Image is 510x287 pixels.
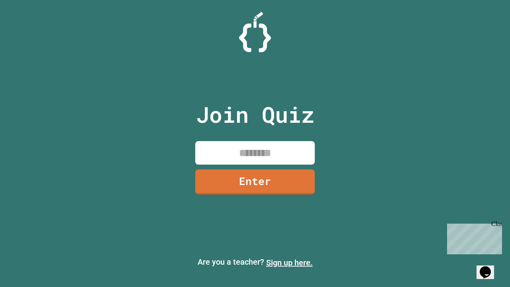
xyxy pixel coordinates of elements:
iframe: chat widget [444,220,502,254]
a: Sign up here. [266,258,313,267]
p: Are you a teacher? [6,256,504,269]
iframe: chat widget [477,255,502,279]
div: Chat with us now!Close [3,3,55,51]
img: Logo.svg [239,12,271,52]
a: Enter [195,169,315,195]
p: Join Quiz [196,98,314,131]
